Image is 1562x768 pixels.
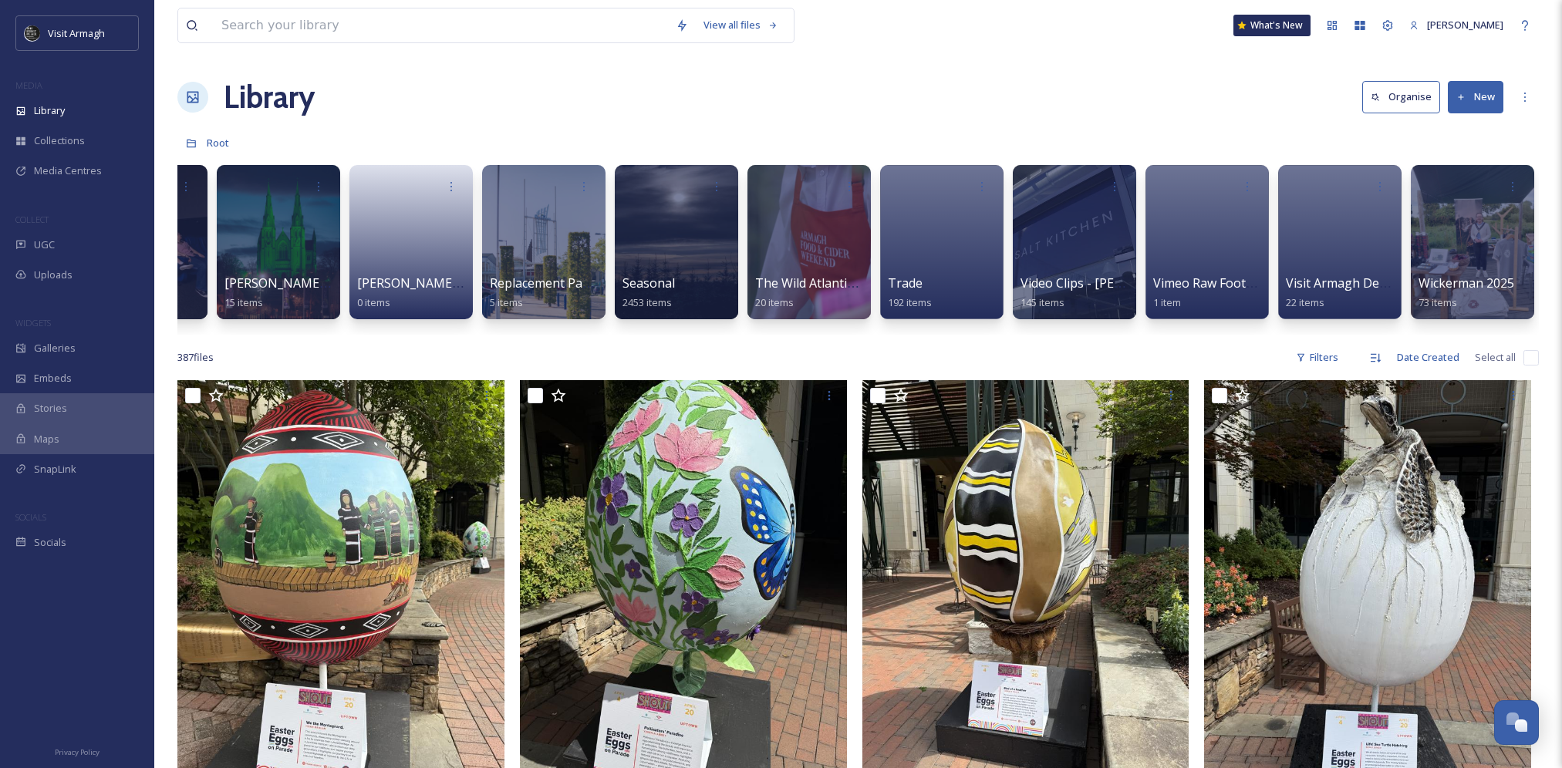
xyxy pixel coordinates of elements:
[490,295,523,309] span: 5 items
[1448,81,1503,113] button: New
[224,275,448,291] span: [PERSON_NAME] HOSP 2025 PA Image
[1475,350,1516,365] span: Select all
[207,136,229,150] span: Root
[888,276,932,309] a: Trade192 items
[224,74,315,120] a: Library
[357,276,583,309] a: [PERSON_NAME] Photos Seasons 20240 items
[1389,342,1467,372] div: Date Created
[357,275,583,291] span: [PERSON_NAME] Photos Seasons 2024
[34,103,65,118] span: Library
[177,350,214,365] span: 387 file s
[357,295,390,309] span: 0 items
[622,295,672,309] span: 2453 items
[1362,81,1440,113] button: Organise
[15,317,51,328] span: WIDGETS
[207,133,229,152] a: Root
[1427,18,1503,32] span: [PERSON_NAME]
[55,747,100,757] span: Privacy Policy
[1153,295,1181,309] span: 1 item
[34,401,67,416] span: Stories
[34,163,102,178] span: Media Centres
[1419,275,1514,291] span: Wickerman 2025
[622,276,675,309] a: Seasonal2453 items
[34,341,76,355] span: Galleries
[1021,295,1064,309] span: 145 items
[1021,275,1193,291] span: Video Clips - [PERSON_NAME]
[888,295,932,309] span: 192 items
[48,26,105,40] span: Visit Armagh
[34,237,55,252] span: UGC
[1402,10,1511,40] a: [PERSON_NAME]
[34,432,59,446] span: Maps
[15,511,46,523] span: SOCIALS
[55,742,100,760] a: Privacy Policy
[755,276,1071,309] a: The Wild Atlantic Traveller Collaboration - Upload Link20 items
[224,276,448,309] a: [PERSON_NAME] HOSP 2025 PA Image15 items
[490,276,663,309] a: Replacement Panel Rushmere5 items
[1153,276,1301,309] a: Vimeo Raw Footage Links1 item
[1419,295,1457,309] span: 73 items
[214,8,668,42] input: Search your library
[1153,275,1301,291] span: Vimeo Raw Footage Links
[696,10,786,40] a: View all files
[1233,15,1311,36] a: What's New
[490,275,663,291] span: Replacement Panel Rushmere
[755,275,1071,291] span: The Wild Atlantic Traveller Collaboration - Upload Link
[34,371,72,386] span: Embeds
[1419,276,1514,309] a: Wickerman 202573 items
[34,268,73,282] span: Uploads
[15,214,49,225] span: COLLECT
[34,133,85,148] span: Collections
[224,295,263,309] span: 15 items
[1286,295,1324,309] span: 22 items
[622,275,675,291] span: Seasonal
[15,79,42,91] span: MEDIA
[1288,342,1346,372] div: Filters
[1021,276,1193,309] a: Video Clips - [PERSON_NAME]145 items
[755,295,794,309] span: 20 items
[888,275,923,291] span: Trade
[25,25,40,41] img: THE-FIRST-PLACE-VISIT-ARMAGH.COM-BLACK.jpg
[34,535,66,550] span: Socials
[1494,700,1539,745] button: Open Chat
[34,462,76,477] span: SnapLink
